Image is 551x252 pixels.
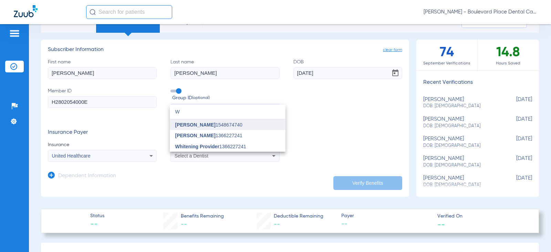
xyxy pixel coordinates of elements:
span: 1366227241 [175,144,246,149]
span: Whitening Provider [175,144,219,149]
span: 1366227241 [175,133,242,138]
span: 1548674740 [175,122,242,127]
span: [PERSON_NAME] [175,133,216,138]
span: [PERSON_NAME] [175,122,216,128]
input: dropdown search [170,105,285,119]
